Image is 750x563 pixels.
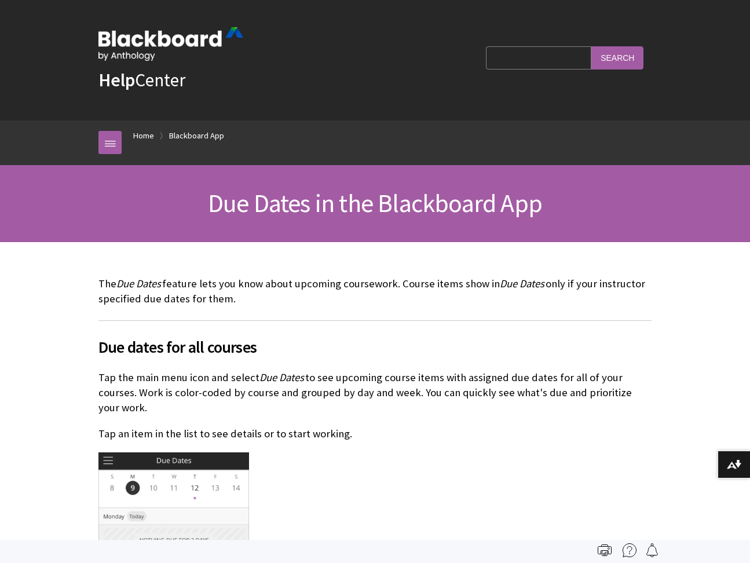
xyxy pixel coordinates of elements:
a: Blackboard App [169,129,224,143]
img: Print [598,543,612,557]
p: Tap an item in the list to see details or to start working. [98,426,652,441]
strong: Help [98,68,135,92]
span: Due Dates in the Blackboard App [208,187,542,219]
img: More help [623,543,636,557]
span: Due dates for all courses [98,335,652,359]
span: Due Dates [116,277,161,290]
a: Home [133,129,154,143]
span: Due Dates [500,277,544,290]
img: Blackboard by Anthology [98,27,243,61]
img: Follow this page [645,543,659,557]
span: Due Dates [259,371,304,384]
p: Tap the main menu icon and select to see upcoming course items with assigned due dates for all of... [98,370,652,416]
p: The feature lets you know about upcoming coursework. Course items show in only if your instructor... [98,276,652,306]
a: HelpCenter [98,68,185,92]
input: Search [591,46,643,69]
